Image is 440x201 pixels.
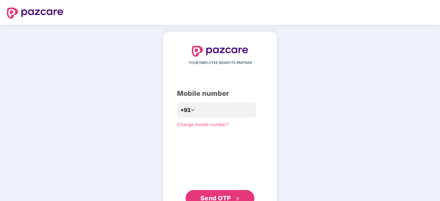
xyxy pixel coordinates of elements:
img: logo [192,46,248,57]
span: down [191,108,195,112]
span: double-right [235,197,240,201]
a: Change mobile number? [177,122,229,127]
div: Mobile number [177,88,263,99]
img: logo [7,8,63,19]
span: +91 [180,106,191,114]
span: YOUR EMPLOYEE BENEFITS PARTNER [189,60,252,66]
